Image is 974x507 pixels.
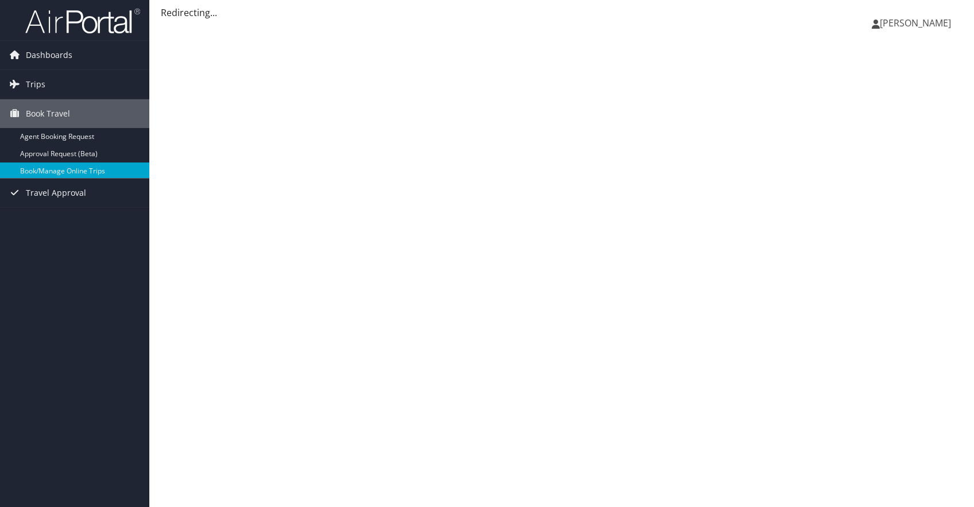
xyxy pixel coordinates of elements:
[26,41,72,69] span: Dashboards
[26,99,70,128] span: Book Travel
[872,6,963,40] a: [PERSON_NAME]
[880,17,951,29] span: [PERSON_NAME]
[26,179,86,207] span: Travel Approval
[26,70,45,99] span: Trips
[25,7,140,34] img: airportal-logo.png
[161,6,963,20] div: Redirecting...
